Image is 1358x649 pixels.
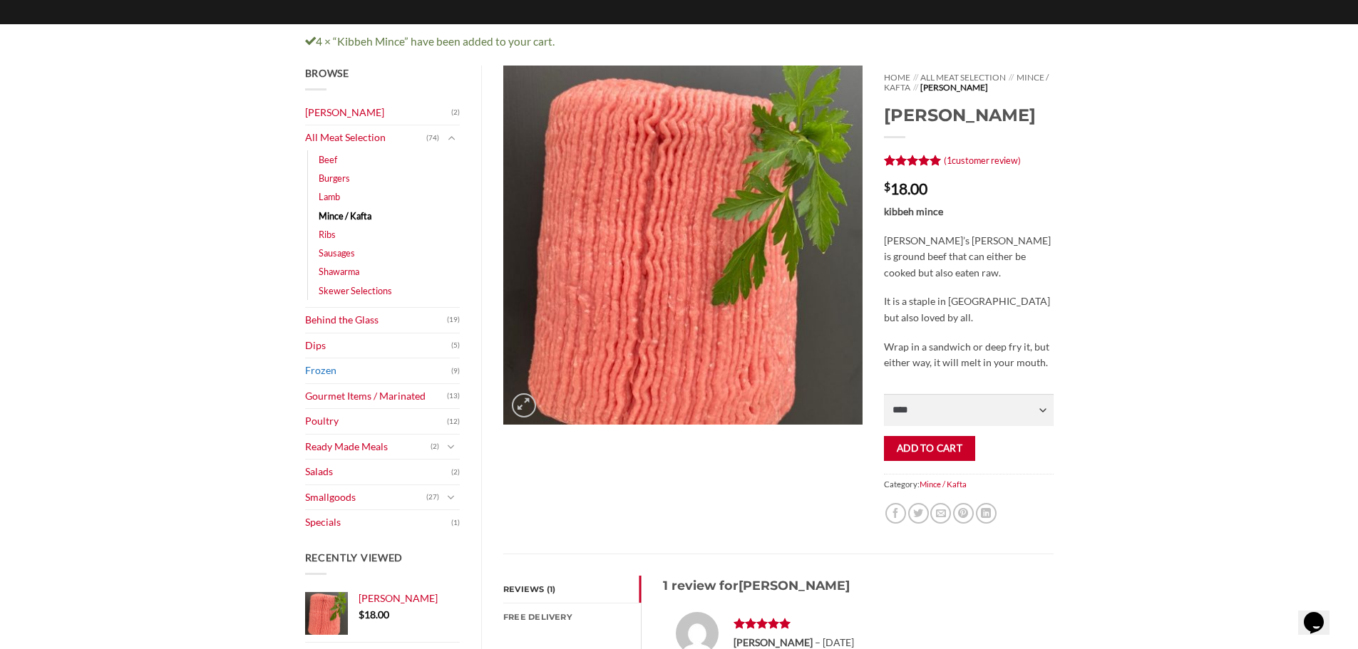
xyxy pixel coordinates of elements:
span: (5) [451,335,460,356]
a: Mince / Kafta [920,479,967,489]
strong: kibbeh mince [884,205,943,217]
a: Ready Made Meals [305,435,431,460]
span: – [815,636,821,648]
a: Salads [305,460,452,484]
span: (2) [451,102,460,123]
a: Smallgoods [305,485,427,510]
strong: [PERSON_NAME] [734,636,813,648]
img: Kibbeh Mince [503,66,863,425]
a: Share on Facebook [885,503,906,524]
a: Skewer Selections [319,281,392,300]
a: Frozen [305,358,452,383]
span: Category: [884,474,1053,494]
a: Dips [305,333,452,358]
span: Browse [305,67,349,79]
a: [PERSON_NAME] [305,100,452,125]
span: (2) [431,436,439,457]
p: [PERSON_NAME]’s [PERSON_NAME] is ground beef that can either be cooked but also eaten raw. [884,233,1053,281]
span: // [1009,72,1014,83]
span: [PERSON_NAME] [359,592,438,604]
a: Gourmet Items / Marinated [305,384,448,409]
h3: 1 review for [663,576,1032,596]
a: Mince / Kafta [884,72,1048,93]
a: Specials [305,510,452,535]
a: [PERSON_NAME] [359,592,461,605]
span: [PERSON_NAME] [739,578,850,593]
a: (1customer review) [944,155,1021,166]
a: Sausages [319,244,355,262]
span: (13) [447,385,460,407]
a: Share on LinkedIn [976,503,997,524]
a: Beef [319,150,337,169]
a: Ribs [319,225,336,244]
span: // [913,82,918,93]
span: (2) [451,462,460,483]
iframe: chat widget [1298,592,1344,635]
a: Lamb [319,187,340,206]
a: All Meat Selection [920,72,1006,83]
a: Reviews (1) [503,576,641,603]
a: Zoom [512,393,536,417]
span: $ [884,181,890,192]
a: Pin on Pinterest [953,503,974,524]
button: Toggle [443,130,460,146]
p: Wrap in a sandwich or deep fry it, but either way, it will melt in your mouth. [884,339,1053,371]
p: It is a staple in [GEOGRAPHIC_DATA] but also loved by all. [884,294,1053,326]
span: (1) [451,512,460,534]
button: Toggle [443,439,460,455]
span: Recently Viewed [305,551,403,564]
a: Email to a Friend [930,503,951,524]
a: All Meat Selection [305,125,427,150]
span: (12) [447,411,460,432]
span: 1 [947,155,952,166]
bdi: 18.00 [884,180,927,197]
div: Rated 5 out of 5 [734,618,791,629]
a: Behind the Glass [305,308,448,333]
a: FREE Delivery [503,603,641,630]
a: Share on Twitter [908,503,929,524]
a: Poultry [305,409,448,434]
span: 1 [884,155,891,172]
span: (74) [426,128,439,149]
bdi: 18.00 [359,608,389,621]
span: (19) [447,309,460,331]
span: [PERSON_NAME] [920,82,988,93]
span: (27) [426,487,439,508]
span: Rated out of 5 based on customer rating [884,155,942,172]
time: [DATE] [823,636,854,648]
a: Home [884,72,910,83]
div: 4 × “Kibbeh Mince” have been added to your cart. [294,33,1064,51]
button: Toggle [443,489,460,505]
div: Rated 5 out of 5 [884,155,942,168]
button: Add to cart [884,436,974,461]
span: // [913,72,918,83]
a: Mince / Kafta [319,207,371,225]
a: Shawarma [319,262,359,281]
span: (9) [451,360,460,382]
a: Burgers [319,169,350,187]
span: Rated out of 5 [734,618,791,635]
h1: [PERSON_NAME] [884,104,1053,126]
span: $ [359,608,364,621]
